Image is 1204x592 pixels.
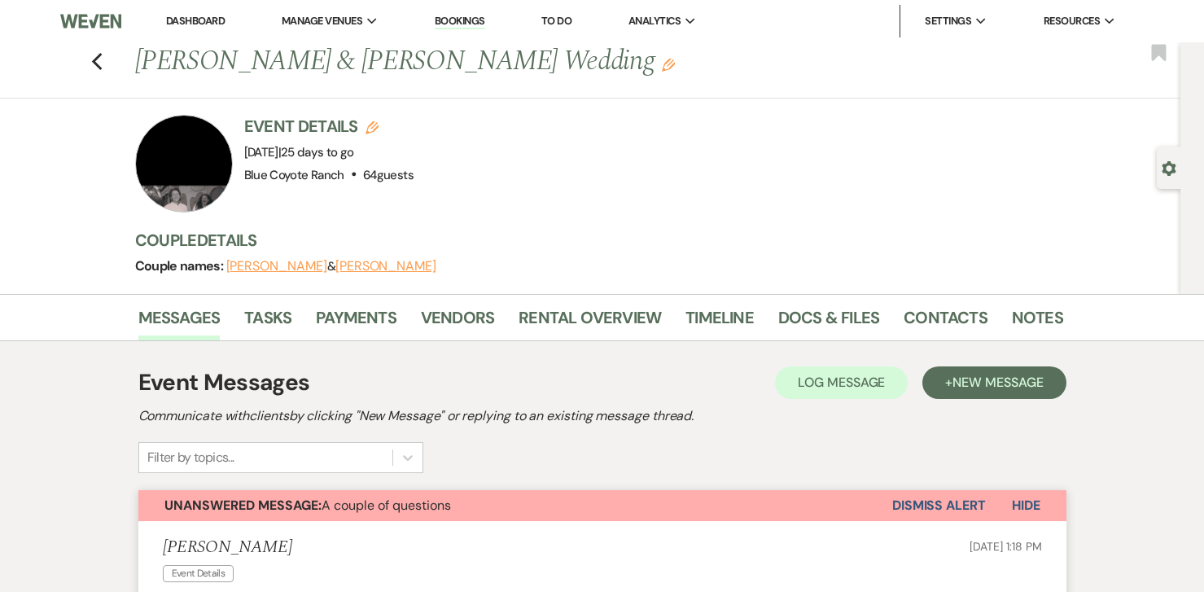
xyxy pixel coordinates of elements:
h2: Communicate with clients by clicking "New Message" or replying to an existing message thread. [138,406,1066,426]
h5: [PERSON_NAME] [163,537,292,558]
button: Unanswered Message:A couple of questions [138,490,892,521]
a: Vendors [421,305,494,340]
span: | [278,144,354,160]
span: Hide [1012,497,1040,514]
a: Contacts [904,305,987,340]
span: Log Message [798,374,885,391]
button: [PERSON_NAME] [335,260,436,273]
div: Filter by topics... [147,448,234,467]
a: Messages [138,305,221,340]
h3: Event Details [244,115,414,138]
span: Blue Coyote Ranch [244,167,344,183]
button: Log Message [775,366,908,399]
span: Couple names: [135,257,226,274]
button: Hide [986,490,1066,521]
h1: Event Messages [138,366,310,400]
span: 64 guests [363,167,414,183]
span: Settings [925,13,971,29]
a: Docs & Files [778,305,879,340]
strong: Unanswered Message: [164,497,322,514]
button: +New Message [922,366,1066,399]
a: Tasks [244,305,291,340]
button: Open lead details [1162,160,1176,175]
a: To Do [541,14,571,28]
a: Rental Overview [519,305,661,340]
button: Edit [662,57,675,72]
a: Bookings [435,14,485,29]
span: 25 days to go [281,144,354,160]
span: Resources [1044,13,1100,29]
span: A couple of questions [164,497,451,514]
a: Timeline [685,305,754,340]
span: & [226,258,436,274]
button: [PERSON_NAME] [226,260,327,273]
a: Payments [316,305,396,340]
span: New Message [952,374,1043,391]
h3: Couple Details [135,229,1047,252]
span: Analytics [628,13,681,29]
a: Notes [1012,305,1063,340]
a: Dashboard [166,14,225,28]
span: Manage Venues [282,13,362,29]
h1: [PERSON_NAME] & [PERSON_NAME] Wedding [135,42,865,81]
img: Weven Logo [60,4,121,38]
span: [DATE] 1:18 PM [970,539,1041,554]
span: Event Details [163,565,234,582]
span: [DATE] [244,144,354,160]
button: Dismiss Alert [892,490,986,521]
